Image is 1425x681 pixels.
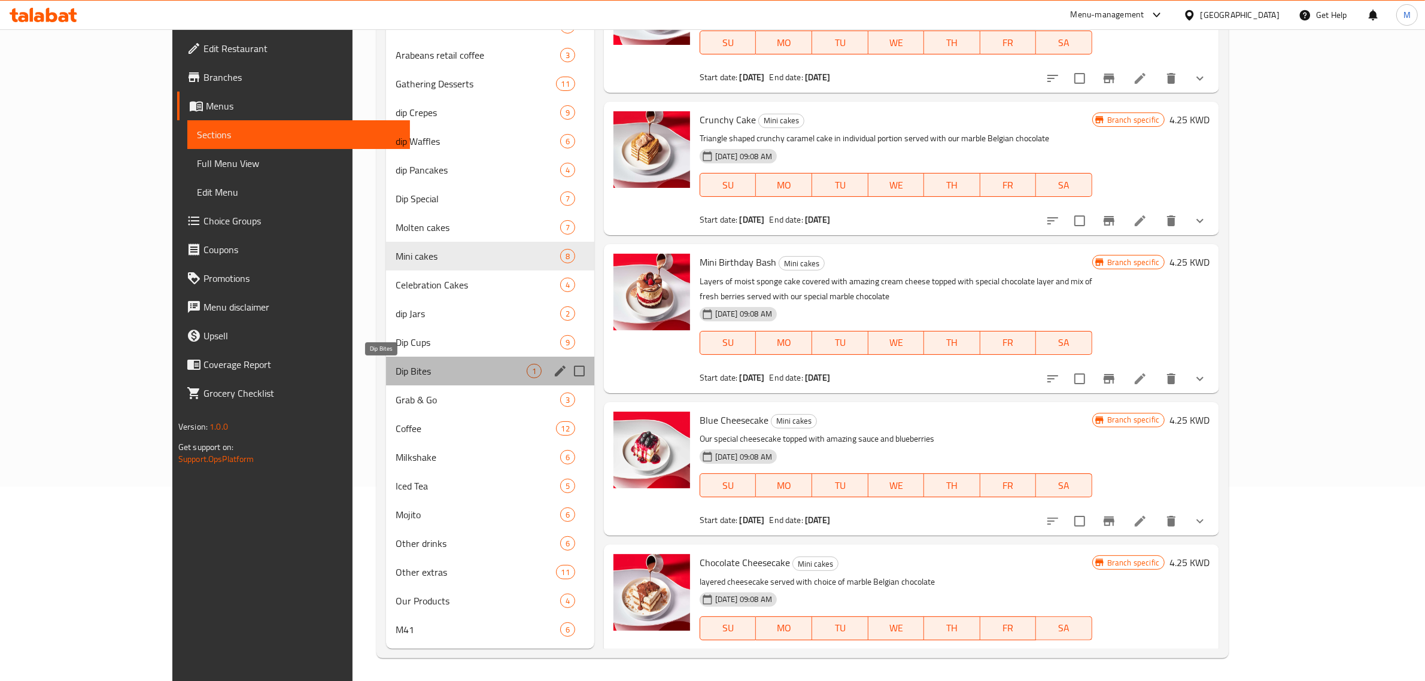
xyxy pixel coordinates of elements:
[396,536,560,551] span: Other drinks
[560,220,575,235] div: items
[700,512,738,528] span: Start date:
[1157,364,1186,393] button: delete
[1403,8,1411,22] span: M
[386,127,594,156] div: dip Waffles6
[556,77,575,91] div: items
[929,177,976,194] span: TH
[770,69,803,85] span: End date:
[177,264,411,293] a: Promotions
[1041,177,1087,194] span: SA
[1102,257,1164,268] span: Branch specific
[817,477,864,494] span: TU
[187,178,411,206] a: Edit Menu
[561,251,575,262] span: 8
[561,509,575,521] span: 6
[1169,111,1210,128] h6: 4.25 KWD
[386,270,594,299] div: Celebration Cakes4
[1041,477,1087,494] span: SA
[396,594,560,608] span: Our Products
[1041,334,1087,351] span: SA
[700,331,756,355] button: SU
[1041,34,1087,51] span: SA
[396,622,560,637] div: M41
[386,69,594,98] div: Gathering Desserts11
[396,306,560,321] span: dip Jars
[396,421,556,436] span: Coffee
[1095,64,1123,93] button: Branch-specific-item
[756,473,812,497] button: MO
[1157,507,1186,536] button: delete
[386,385,594,414] div: Grab & Go3
[203,271,401,285] span: Promotions
[386,615,594,644] div: M416
[560,249,575,263] div: items
[779,257,824,270] span: Mini cakes
[560,536,575,551] div: items
[203,70,401,84] span: Branches
[812,173,868,197] button: TU
[1133,514,1147,528] a: Edit menu item
[187,120,411,149] a: Sections
[561,308,575,320] span: 2
[396,134,560,148] div: dip Waffles
[761,334,807,351] span: MO
[700,111,756,129] span: Crunchy Cake
[386,98,594,127] div: dip Crepes9
[805,212,830,227] b: [DATE]
[396,479,560,493] div: Iced Tea
[1133,71,1147,86] a: Edit menu item
[613,111,690,188] img: Crunchy Cake
[1036,473,1092,497] button: SA
[613,554,690,631] img: Chocolate Cheesecake
[527,366,541,377] span: 1
[812,616,868,640] button: TU
[756,173,812,197] button: MO
[1193,372,1207,386] svg: Show Choices
[710,308,777,320] span: [DATE] 09:08 AM
[812,331,868,355] button: TU
[177,350,411,379] a: Coverage Report
[561,538,575,549] span: 6
[817,619,864,637] span: TU
[396,278,560,292] div: Celebration Cakes
[779,256,825,270] div: Mini cakes
[557,78,575,90] span: 11
[710,594,777,605] span: [DATE] 09:08 AM
[386,328,594,357] div: Dip Cups9
[561,50,575,61] span: 3
[740,69,765,85] b: [DATE]
[203,329,401,343] span: Upsell
[761,477,807,494] span: MO
[1038,364,1067,393] button: sort-choices
[177,34,411,63] a: Edit Restaurant
[1071,8,1144,22] div: Menu-management
[396,220,560,235] div: Molten cakes
[396,191,560,206] span: Dip Special
[206,99,401,113] span: Menus
[980,173,1037,197] button: FR
[700,212,738,227] span: Start date:
[396,565,556,579] span: Other extras
[700,431,1092,446] p: Our special cheesecake topped with amazing sauce and blueberries
[700,173,756,197] button: SU
[561,279,575,291] span: 4
[561,394,575,406] span: 3
[761,177,807,194] span: MO
[985,34,1032,51] span: FR
[551,362,569,380] button: edit
[203,357,401,372] span: Coverage Report
[386,443,594,472] div: Milkshake6
[560,191,575,206] div: items
[187,149,411,178] a: Full Menu View
[177,379,411,408] a: Grocery Checklist
[396,249,560,263] div: Mini cakes
[929,34,976,51] span: TH
[1102,557,1164,568] span: Branch specific
[396,507,560,522] span: Mojito
[396,163,560,177] div: dip Pancakes
[396,364,527,378] span: Dip Bites
[1157,206,1186,235] button: delete
[756,31,812,54] button: MO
